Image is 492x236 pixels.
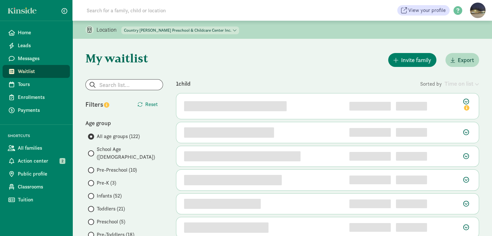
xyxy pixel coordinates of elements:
[3,167,70,180] a: Public profile
[83,4,264,17] input: Search for a family, child or location
[3,39,70,52] a: Leads
[132,98,163,111] button: Reset
[85,52,163,65] h1: My waitlist
[458,56,474,64] span: Export
[97,218,125,226] span: Preschool (5)
[3,91,70,104] a: Enrollments
[97,179,116,187] span: Pre-K (3)
[184,101,287,112] div: knb4qtq17eccc3vd4lapc6 undefined
[396,199,427,208] div: [object Object]
[18,80,65,88] span: Tours
[401,56,431,64] span: Invite family
[18,55,65,62] span: Messages
[96,26,121,34] p: Location
[460,205,492,236] iframe: Chat Widget
[3,142,70,155] a: All families
[184,175,282,185] div: xyysupyoi805ukgercfy2 undefined
[85,119,163,127] div: Age group
[3,65,70,78] a: Waitlist
[349,128,391,137] div: 2
[18,157,65,165] span: Action center
[85,100,124,109] div: Filters
[184,222,268,233] div: mbp05j03stiiyyedo undefined
[396,223,427,232] div: [object Object]
[97,145,163,161] span: School Age ([DEMOGRAPHIC_DATA])
[97,205,125,213] span: Toddlers (21)
[3,155,70,167] a: Action center 2
[3,26,70,39] a: Home
[396,176,427,184] div: [object Object]
[396,128,427,137] div: [object Object]
[97,192,122,200] span: Infants (52)
[3,52,70,65] a: Messages
[3,78,70,91] a: Tours
[3,180,70,193] a: Classrooms
[60,158,65,164] span: 2
[349,199,391,208] div: 5
[396,102,427,111] div: [object Object]
[18,42,65,49] span: Leads
[184,151,301,162] div: ppewnael41x0dacnxbkz8ohrht undefined
[388,53,436,67] button: Invite family
[445,53,479,67] button: Export
[97,133,140,140] span: All age groups (122)
[349,152,391,161] div: 3
[18,93,65,101] span: Enrollments
[349,176,391,184] div: 4
[145,101,158,108] span: Reset
[18,183,65,191] span: Classrooms
[18,68,65,75] span: Waitlist
[18,29,65,37] span: Home
[349,102,391,111] div: 1
[18,196,65,204] span: Tuition
[18,170,65,178] span: Public profile
[349,223,391,232] div: 6
[18,144,65,152] span: All families
[408,6,446,14] span: View your profile
[86,80,163,90] input: Search list...
[3,104,70,117] a: Payments
[396,152,427,161] div: [object Object]
[184,127,274,138] div: s76iowbk0tnxmzftv9 undefined
[18,106,65,114] span: Payments
[397,5,450,16] a: View your profile
[3,193,70,206] a: Tuition
[444,79,479,88] div: Time on list
[184,199,261,209] div: 39e7gncfe5mvjc undefined
[97,166,137,174] span: Pre-Preschool (10)
[176,79,420,88] div: 1 child
[420,79,479,88] div: Sorted by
